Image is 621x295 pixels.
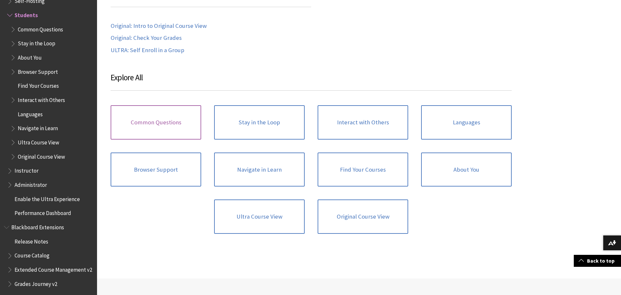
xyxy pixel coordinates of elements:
a: Find Your Courses [318,153,408,187]
span: Administrator [15,179,47,188]
a: Original: Check Your Grades [111,34,182,42]
span: Find Your Courses [18,81,59,89]
a: Browser Support [111,153,201,187]
a: Languages [421,105,512,140]
span: Blackboard Extensions [11,222,64,231]
a: Ultra Course View [214,199,305,234]
span: Stay in the Loop [18,38,55,47]
span: Navigate in Learn [18,123,58,132]
a: Interact with Others [318,105,408,140]
span: Browser Support [18,66,58,75]
a: Navigate in Learn [214,153,305,187]
a: ULTRA: Self Enroll in a Group [111,47,184,54]
span: About You [18,52,42,61]
span: Interact with Others [18,95,65,103]
span: Enable the Ultra Experience [15,194,80,202]
span: Students [15,10,38,18]
span: Extended Course Management v2 [15,264,92,273]
h3: Explore All [111,72,512,91]
a: About You [421,153,512,187]
span: Grades Journey v2 [15,278,57,287]
a: Back to top [574,255,621,267]
span: Release Notes [15,236,48,245]
span: Ultra Course View [18,137,59,146]
a: Common Questions [111,105,201,140]
span: Languages [18,109,43,118]
span: Course Catalog [15,250,49,259]
a: Stay in the Loop [214,105,305,140]
span: Common Questions [18,24,63,33]
a: Original: Intro to Original Course View [111,22,207,30]
span: Instructor [15,165,38,174]
span: Original Course View [18,151,65,160]
a: Original Course View [318,199,408,234]
span: Performance Dashboard [15,208,71,217]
